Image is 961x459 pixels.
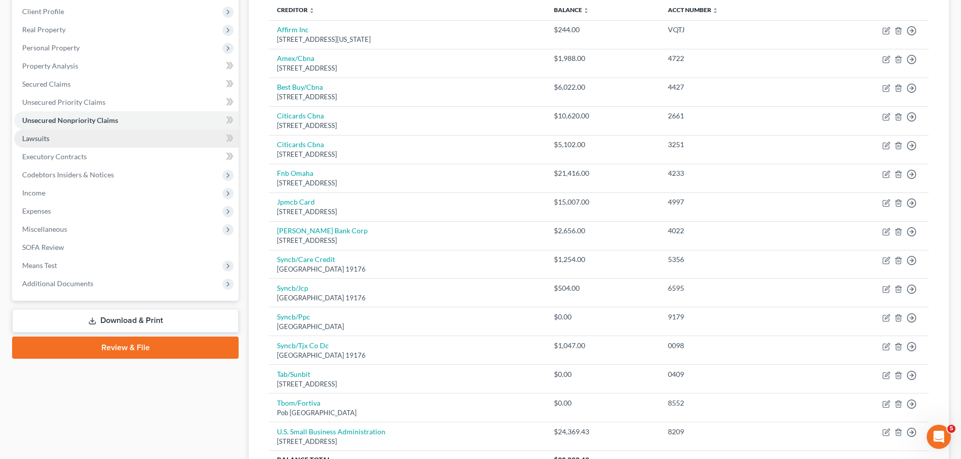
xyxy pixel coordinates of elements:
[554,427,652,437] div: $24,369.43
[668,111,800,121] div: 2661
[14,148,239,166] a: Executory Contracts
[668,341,800,351] div: 0098
[277,293,537,303] div: [GEOGRAPHIC_DATA] 19176
[22,261,57,270] span: Means Test
[668,168,800,178] div: 4233
[277,6,315,14] a: Creditor unfold_more
[554,111,652,121] div: $10,620.00
[554,226,652,236] div: $2,656.00
[554,341,652,351] div: $1,047.00
[277,207,537,217] div: [STREET_ADDRESS]
[22,80,71,88] span: Secured Claims
[22,243,64,251] span: SOFA Review
[668,53,800,63] div: 4722
[277,54,314,62] a: Amex/Cbna
[668,226,800,236] div: 4022
[554,25,652,35] div: $244.00
[22,188,45,197] span: Income
[554,53,652,63] div: $1,988.00
[277,63,537,73] div: [STREET_ADDRESS]
[14,111,239,129] a: Unsecured Nonpriority Claims
[14,57,239,75] a: Property Analysis
[554,254,652,265] div: $1,254.00
[22,25,66,34] span: Real Property
[277,178,537,188] div: [STREET_ADDRESS]
[277,226,368,235] a: [PERSON_NAME] Bank Corp
[947,425,955,433] span: 5
[277,284,308,292] a: Syncb/Jcp
[668,140,800,150] div: 3251
[277,25,309,34] a: Affirm Inc
[668,283,800,293] div: 6595
[277,236,537,245] div: [STREET_ADDRESS]
[22,279,93,288] span: Additional Documents
[14,129,239,148] a: Lawsuits
[554,82,652,92] div: $6,022.00
[277,83,323,91] a: Best Buy/Cbna
[277,121,537,130] div: [STREET_ADDRESS]
[277,169,313,177] a: Fnb Omaha
[277,370,310,378] a: Tab/Sunbit
[277,140,324,149] a: Citicards Cbna
[277,379,537,389] div: [STREET_ADDRESS]
[22,170,114,179] span: Codebtors Insiders & Notices
[14,238,239,256] a: SOFA Review
[22,207,51,215] span: Expenses
[554,197,652,207] div: $15,007.00
[14,93,239,111] a: Unsecured Priority Claims
[554,140,652,150] div: $5,102.00
[277,35,537,44] div: [STREET_ADDRESS][US_STATE]
[668,25,800,35] div: VQTJ
[668,254,800,265] div: 5356
[668,398,800,408] div: 8552
[22,134,49,143] span: Lawsuits
[22,43,80,52] span: Personal Property
[554,283,652,293] div: $504.00
[22,7,64,16] span: Client Profile
[277,427,385,436] a: U.S. Small Business Administration
[277,408,537,418] div: Pob [GEOGRAPHIC_DATA]
[14,75,239,93] a: Secured Claims
[668,197,800,207] div: 4997
[22,98,105,106] span: Unsecured Priority Claims
[277,150,537,159] div: [STREET_ADDRESS]
[277,399,320,407] a: Tbom/Fortiva
[554,312,652,322] div: $0.00
[927,425,951,449] iframe: Intercom live chat
[12,309,239,333] a: Download & Print
[277,341,329,350] a: Syncb/Tjx Co Dc
[583,8,589,14] i: unfold_more
[22,116,118,124] span: Unsecured Nonpriority Claims
[554,369,652,379] div: $0.00
[277,255,335,264] a: Syncb/Care Credit
[554,6,589,14] a: Balance unfold_more
[309,8,315,14] i: unfold_more
[22,225,67,233] span: Miscellaneous
[668,82,800,92] div: 4427
[277,265,537,274] div: [GEOGRAPHIC_DATA] 19176
[277,351,537,360] div: [GEOGRAPHIC_DATA] 19176
[277,437,537,446] div: [STREET_ADDRESS]
[277,198,315,206] a: Jpmcb Card
[668,427,800,437] div: 8209
[712,8,718,14] i: unfold_more
[668,312,800,322] div: 9179
[668,6,718,14] a: Acct Number unfold_more
[554,168,652,178] div: $21,416.00
[277,92,537,102] div: [STREET_ADDRESS]
[12,337,239,359] a: Review & File
[554,398,652,408] div: $0.00
[668,369,800,379] div: 0409
[22,152,87,161] span: Executory Contracts
[277,111,324,120] a: Citicards Cbna
[277,312,310,321] a: Syncb/Ppc
[277,322,537,332] div: [GEOGRAPHIC_DATA]
[22,61,78,70] span: Property Analysis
